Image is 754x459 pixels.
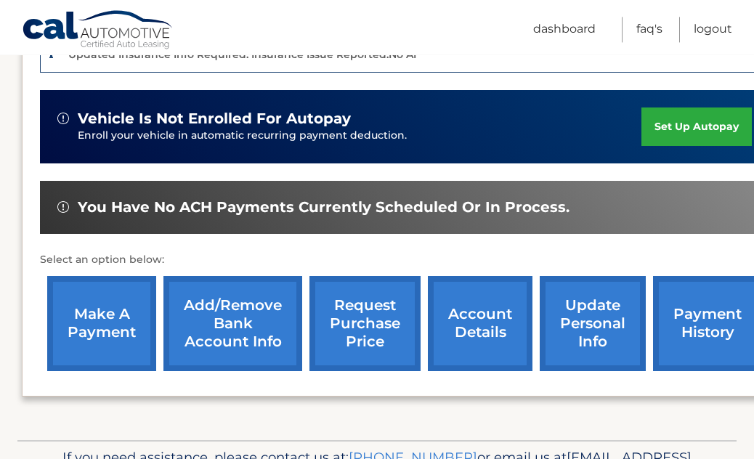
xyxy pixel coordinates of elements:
[47,276,156,371] a: make a payment
[163,276,302,371] a: Add/Remove bank account info
[78,198,569,216] span: You have no ACH payments currently scheduled or in process.
[57,113,69,124] img: alert-white.svg
[641,107,752,146] a: set up autopay
[22,9,174,52] a: Cal Automotive
[636,17,662,42] a: FAQ's
[78,128,641,144] p: Enroll your vehicle in automatic recurring payment deduction.
[428,276,532,371] a: account details
[533,17,596,42] a: Dashboard
[68,48,416,61] p: Updated Insurance Info Required. Insurance Issue Reported:No AI
[57,201,69,213] img: alert-white.svg
[694,17,732,42] a: Logout
[78,110,351,128] span: vehicle is not enrolled for autopay
[540,276,646,371] a: update personal info
[309,276,421,371] a: request purchase price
